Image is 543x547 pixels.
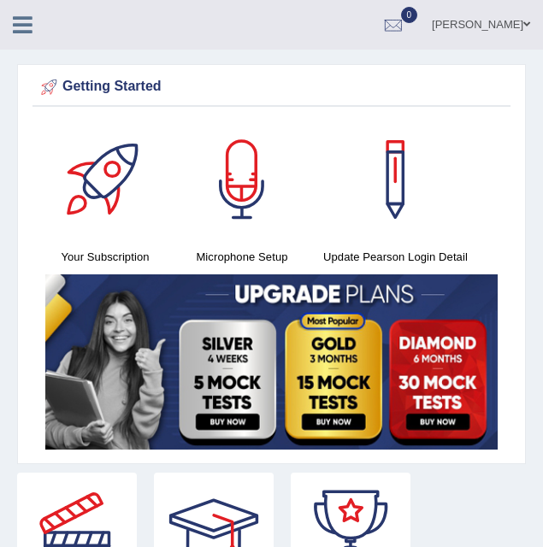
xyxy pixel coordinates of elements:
h4: Microphone Setup [182,248,302,266]
div: Getting Started [37,74,506,100]
h4: Your Subscription [45,248,165,266]
h4: Update Pearson Login Detail [319,248,472,266]
span: 0 [401,7,418,23]
img: small5.jpg [45,274,498,450]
